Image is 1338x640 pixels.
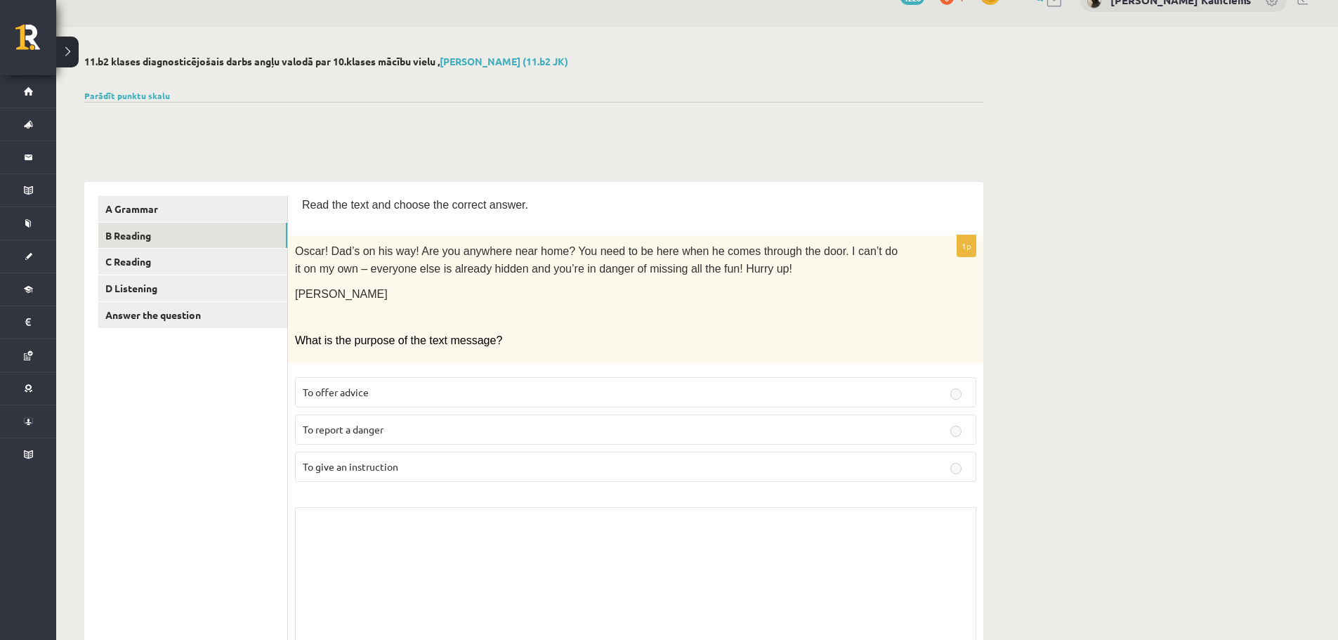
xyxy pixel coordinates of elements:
span: To offer advice [303,386,369,398]
span: Read the text and choose the correct answer. [302,199,528,211]
input: To offer advice [950,388,962,400]
a: A Grammar [98,196,287,222]
a: Answer the question [98,302,287,328]
span: To give an instruction [303,460,398,473]
input: To give an instruction [950,463,962,474]
a: B Reading [98,223,287,249]
span: To report a danger [303,423,383,436]
a: Parādīt punktu skalu [84,90,170,101]
a: Rīgas 1. Tālmācības vidusskola [15,25,56,60]
a: C Reading [98,249,287,275]
span: [PERSON_NAME] [295,288,388,300]
span: What is the purpose of the text message? [295,334,502,346]
p: 1p [957,235,976,257]
a: [PERSON_NAME] (11.b2 JK) [440,55,568,67]
h2: 11.b2 klases diagnosticējošais darbs angļu valodā par 10.klases mācību vielu , [84,55,983,67]
input: To report a danger [950,426,962,437]
span: Oscar! Dad’s on his way! Are you anywhere near home? You need to be here when he comes through th... [295,245,898,274]
a: D Listening [98,275,287,301]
